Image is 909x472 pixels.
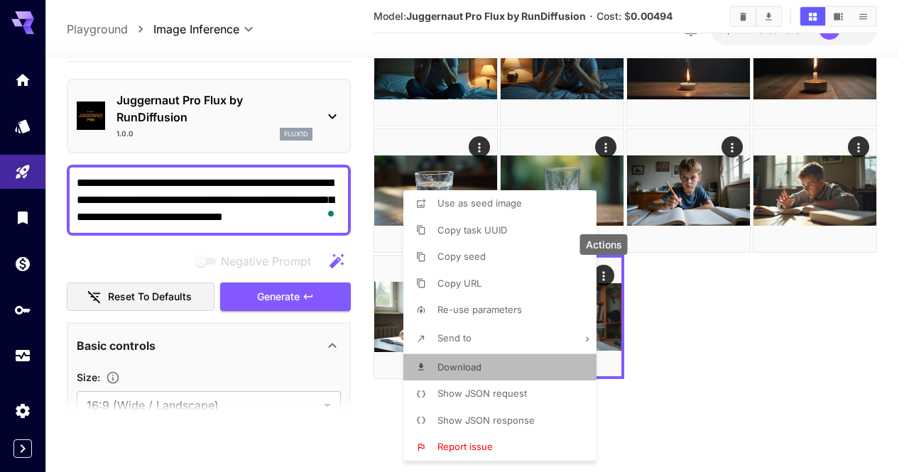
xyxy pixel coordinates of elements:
span: Show JSON request [437,388,527,399]
span: Re-use parameters [437,304,522,315]
span: Copy task UUID [437,224,507,236]
span: Copy URL [437,278,481,289]
span: Copy seed [437,251,486,262]
span: Report issue [437,441,493,452]
span: Use as seed image [437,197,522,209]
div: Actions [580,234,628,255]
span: Show JSON response [437,415,535,426]
span: Send to [437,332,472,344]
span: Download [437,361,481,373]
